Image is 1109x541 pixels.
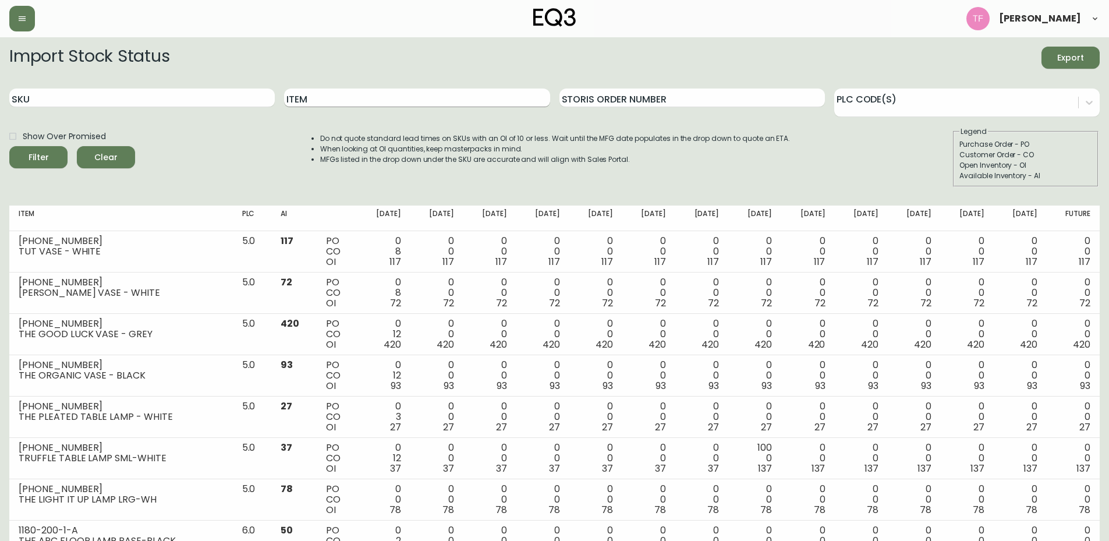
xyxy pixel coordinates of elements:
[655,420,666,434] span: 27
[685,443,719,474] div: 0 0
[1026,503,1037,517] span: 78
[579,277,613,309] div: 0 0
[444,379,454,393] span: 93
[761,420,772,434] span: 27
[808,338,825,351] span: 420
[367,401,401,433] div: 0 3
[654,503,666,517] span: 78
[867,296,878,310] span: 72
[967,338,984,351] span: 420
[728,206,781,231] th: [DATE]
[1003,319,1037,350] div: 0 0
[326,420,336,434] span: OI
[437,338,454,351] span: 420
[844,236,878,267] div: 0 0
[495,255,507,268] span: 117
[495,503,507,517] span: 78
[596,338,613,351] span: 420
[791,319,825,350] div: 0 0
[19,277,224,288] div: [PHONE_NUMBER]
[326,443,348,474] div: PO CO
[867,503,878,517] span: 78
[326,319,348,350] div: PO CO
[738,360,772,391] div: 0 0
[384,338,401,351] span: 420
[861,338,878,351] span: 420
[442,503,454,517] span: 78
[326,236,348,267] div: PO CO
[1056,443,1090,474] div: 0 0
[1080,379,1090,393] span: 93
[569,206,622,231] th: [DATE]
[632,401,666,433] div: 0 0
[950,319,984,350] div: 0 0
[791,484,825,515] div: 0 0
[410,206,463,231] th: [DATE]
[19,236,224,246] div: [PHONE_NUMBER]
[834,206,887,231] th: [DATE]
[654,255,666,268] span: 117
[1003,401,1037,433] div: 0 0
[844,319,878,350] div: 0 0
[420,277,454,309] div: 0 0
[233,355,272,397] td: 5.0
[549,420,560,434] span: 27
[959,126,988,137] legend: Legend
[950,360,984,391] div: 0 0
[685,484,719,515] div: 0 0
[19,319,224,329] div: [PHONE_NUMBER]
[367,360,401,391] div: 0 12
[601,503,613,517] span: 78
[473,401,507,433] div: 0 0
[19,453,224,464] div: TRUFFLE TABLE LAMP SML-WHITE
[844,484,878,515] div: 0 0
[1003,484,1037,515] div: 0 0
[1079,255,1090,268] span: 117
[29,150,49,165] div: Filter
[233,438,272,479] td: 5.0
[86,150,126,165] span: Clear
[326,360,348,391] div: PO CO
[233,479,272,521] td: 5.0
[326,462,336,475] span: OI
[950,484,984,515] div: 0 0
[9,47,169,69] h2: Import Stock Status
[1056,277,1090,309] div: 0 0
[897,401,931,433] div: 0 0
[815,379,825,393] span: 93
[496,462,507,475] span: 37
[549,296,560,310] span: 72
[550,379,560,393] span: 93
[864,462,878,475] span: 137
[526,277,560,309] div: 0 0
[281,358,293,372] span: 93
[233,231,272,273] td: 5.0
[1026,255,1037,268] span: 117
[473,277,507,309] div: 0 0
[685,277,719,309] div: 0 0
[844,360,878,391] div: 0 0
[281,234,293,247] span: 117
[548,503,560,517] span: 78
[920,420,931,434] span: 27
[1056,236,1090,267] div: 0 0
[391,379,401,393] span: 93
[685,360,719,391] div: 0 0
[738,484,772,515] div: 0 0
[966,7,990,30] img: 509424b058aae2bad57fee408324c33f
[921,379,931,393] span: 93
[632,360,666,391] div: 0 0
[897,360,931,391] div: 0 0
[420,319,454,350] div: 0 0
[888,206,941,231] th: [DATE]
[526,401,560,433] div: 0 0
[233,206,272,231] th: PLC
[738,319,772,350] div: 0 0
[758,462,772,475] span: 137
[549,462,560,475] span: 37
[443,296,454,310] span: 72
[708,420,719,434] span: 27
[941,206,994,231] th: [DATE]
[1076,462,1090,475] span: 137
[603,379,613,393] span: 93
